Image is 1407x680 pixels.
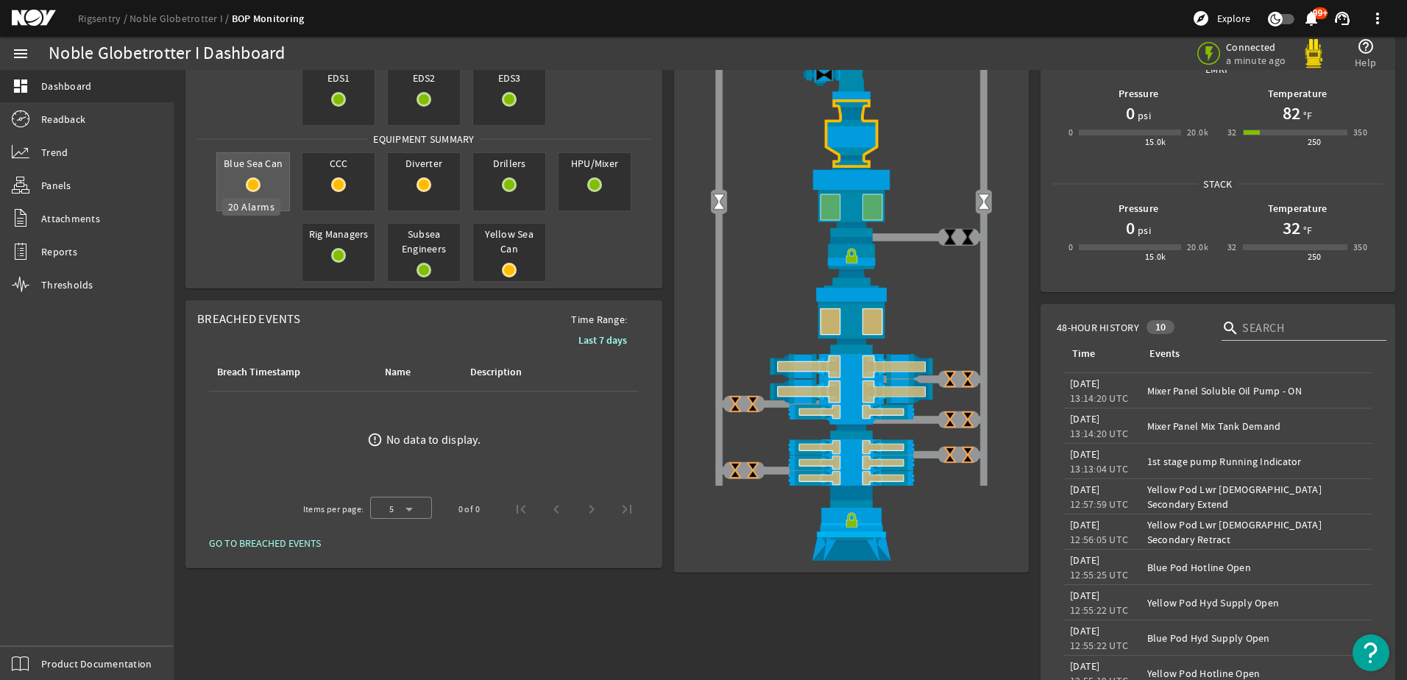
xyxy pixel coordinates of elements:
[1360,1,1395,36] button: more_vert
[1070,346,1130,362] div: Time
[215,364,365,380] div: Breach Timestamp
[1070,639,1128,652] legacy-datetime-component: 12:55:22 UTC
[1353,634,1389,671] button: Open Resource Center
[1187,240,1208,255] div: 20.0k
[1147,454,1367,469] div: 1st stage pump Running Indicator
[744,461,762,479] img: ValveCloseBlock.png
[1070,377,1100,390] legacy-datetime-component: [DATE]
[1119,202,1158,216] b: Pressure
[1353,240,1367,255] div: 350
[959,370,977,388] img: ValveCloseBlock.png
[468,364,573,380] div: Description
[1070,497,1128,511] legacy-datetime-component: 12:57:59 UTC
[49,46,286,61] div: Noble Globetrotter I Dashboard
[1070,412,1100,425] legacy-datetime-component: [DATE]
[704,286,999,353] img: LowerAnnularOpenBlock.png
[209,536,321,550] span: GO TO BREACHED EVENTS
[1070,533,1128,546] legacy-datetime-component: 12:56:05 UTC
[1149,346,1180,362] div: Events
[470,364,522,380] div: Description
[41,112,85,127] span: Readback
[704,237,999,286] img: RiserConnectorLock.png
[1072,346,1095,362] div: Time
[385,364,411,380] div: Name
[726,395,744,413] img: ValveCloseBlock.png
[302,224,375,244] span: Rig Managers
[1068,240,1073,255] div: 0
[1135,108,1151,123] span: psi
[1268,202,1328,216] b: Temperature
[726,461,744,479] img: ValveCloseBlock.png
[473,68,545,88] span: EDS3
[1333,10,1351,27] mat-icon: support_agent
[704,99,999,168] img: FlexJoint_Fault.png
[1147,419,1367,433] div: Mixer Panel Mix Tank Demand
[473,153,545,174] span: Drillers
[1187,125,1208,140] div: 20.0k
[388,153,460,174] span: Diverter
[704,379,999,404] img: ShearRamOpenBlock.png
[704,404,999,419] img: PipeRamOpenBlock.png
[1186,7,1256,30] button: Explore
[1070,589,1100,602] legacy-datetime-component: [DATE]
[1147,482,1367,511] div: Yellow Pod Lwr [DEMOGRAPHIC_DATA] Secondary Extend
[78,12,130,25] a: Rigsentry
[383,364,450,380] div: Name
[815,66,833,84] img: Valve2Close.png
[1300,223,1313,238] span: °F
[704,439,999,455] img: PipeRamOpenBlock.png
[1070,447,1100,461] legacy-datetime-component: [DATE]
[704,168,999,237] img: UpperAnnularOpen.png
[1070,553,1100,567] legacy-datetime-component: [DATE]
[959,446,977,464] img: ValveCloseBlock.png
[1147,517,1367,547] div: Yellow Pod Lwr [DEMOGRAPHIC_DATA] Secondary Retract
[1300,108,1313,123] span: °F
[941,411,959,428] img: ValveCloseBlock.png
[458,502,480,517] div: 0 of 0
[388,224,460,259] span: Subsea Engineers
[1070,603,1128,617] legacy-datetime-component: 12:55:22 UTC
[232,12,305,26] a: BOP Monitoring
[1146,320,1175,334] div: 10
[941,228,959,246] img: ValveClose.png
[1353,125,1367,140] div: 350
[559,312,639,327] span: Time Range:
[704,419,999,439] img: BopBodyShearBottom.png
[12,77,29,95] mat-icon: dashboard
[217,153,289,174] span: Blue Sea Can
[704,354,999,379] img: ShearRamOpenBlock.png
[1355,55,1376,70] span: Help
[710,194,728,211] img: Valve2Open.png
[704,470,999,486] img: PipeRamOpenBlock.png
[1135,223,1151,238] span: psi
[1070,483,1100,496] legacy-datetime-component: [DATE]
[1070,518,1100,531] legacy-datetime-component: [DATE]
[1147,631,1367,645] div: Blue Pod Hyd Supply Open
[1145,135,1166,149] div: 15.0k
[1070,568,1128,581] legacy-datetime-component: 12:55:25 UTC
[302,153,375,174] span: CCC
[1192,10,1210,27] mat-icon: explore
[41,79,91,93] span: Dashboard
[704,486,999,561] img: WellheadConnectorLock.png
[303,502,364,517] div: Items per page:
[975,194,993,211] img: Valve2Open.png
[1126,102,1135,125] h1: 0
[1226,40,1289,54] span: Connected
[388,68,460,88] span: EDS2
[302,68,375,88] span: EDS1
[1119,87,1158,101] b: Pressure
[41,656,152,671] span: Product Documentation
[1242,319,1375,337] input: Search
[1070,659,1100,673] legacy-datetime-component: [DATE]
[197,530,333,556] button: GO TO BREACHED EVENTS
[941,370,959,388] img: ValveCloseBlock.png
[559,153,631,174] span: HPU/Mixer
[704,455,999,470] img: PipeRamOpenBlock.png
[1070,427,1128,440] legacy-datetime-component: 13:14:20 UTC
[1268,87,1328,101] b: Temperature
[217,364,300,380] div: Breach Timestamp
[1068,125,1073,140] div: 0
[1147,560,1367,575] div: Blue Pod Hotline Open
[1147,595,1367,610] div: Yellow Pod Hyd Supply Open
